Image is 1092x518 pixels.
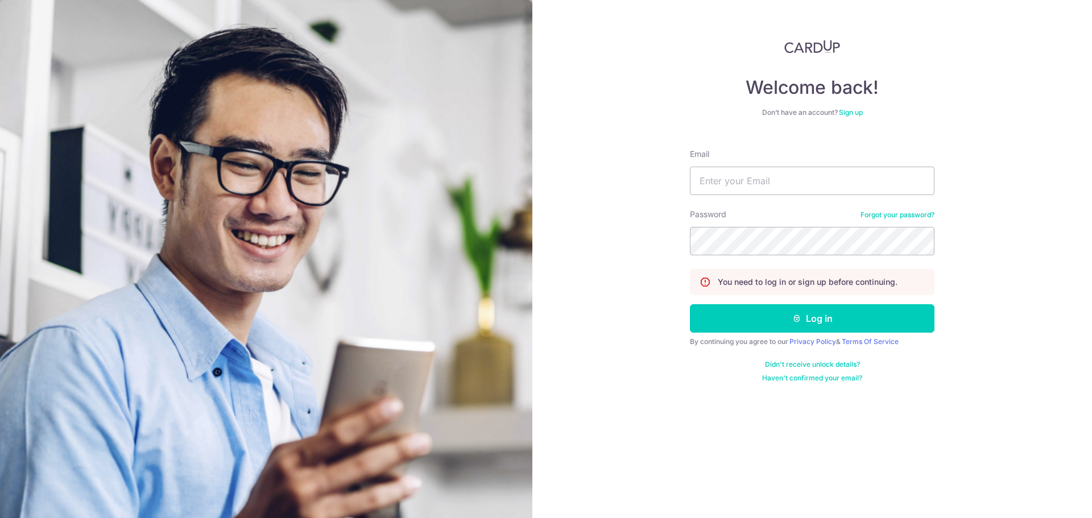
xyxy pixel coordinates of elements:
label: Email [690,148,709,160]
a: Terms Of Service [842,337,899,346]
a: Didn't receive unlock details? [765,360,860,369]
a: Privacy Policy [789,337,836,346]
button: Log in [690,304,934,333]
div: Don’t have an account? [690,108,934,117]
a: Haven't confirmed your email? [762,374,862,383]
a: Sign up [839,108,863,117]
a: Forgot your password? [861,210,934,219]
input: Enter your Email [690,167,934,195]
h4: Welcome back! [690,76,934,99]
label: Password [690,209,726,220]
img: CardUp Logo [784,40,840,53]
div: By continuing you agree to our & [690,337,934,346]
p: You need to log in or sign up before continuing. [718,276,897,288]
